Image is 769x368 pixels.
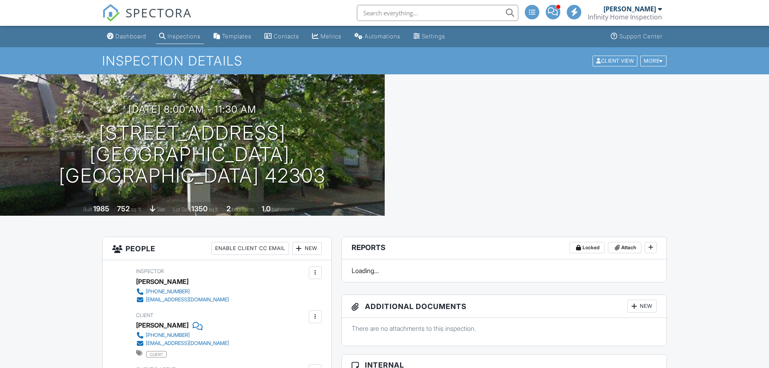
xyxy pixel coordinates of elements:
div: 1.0 [262,204,270,213]
div: Dashboard [115,33,146,40]
div: Metrics [321,33,342,40]
span: Inspector [136,268,164,274]
h3: Additional Documents [342,295,667,318]
span: client [146,351,167,357]
span: sq.ft. [209,206,219,212]
div: Infinity Home Inspection [588,13,662,21]
a: Settings [410,29,448,44]
span: Built [83,206,92,212]
div: Templates [222,33,251,40]
div: Inspections [168,33,201,40]
a: [PHONE_NUMBER] [136,331,229,339]
div: Support Center [619,33,662,40]
span: slab [157,206,166,212]
div: Enable Client CC Email [212,242,289,255]
div: [PERSON_NAME] [136,275,189,288]
h1: Inspection Details [102,54,667,68]
span: Client [136,312,153,318]
div: 752 [117,204,130,213]
div: Automations [365,33,400,40]
a: Inspections [156,29,204,44]
div: [PHONE_NUMBER] [146,288,190,295]
h3: [DATE] 8:00 am - 11:30 am [128,104,256,115]
a: Contacts [261,29,302,44]
p: There are no attachments to this inspection. [352,324,657,333]
img: The Best Home Inspection Software - Spectora [102,4,120,22]
div: Settings [422,33,445,40]
a: [EMAIL_ADDRESS][DOMAIN_NAME] [136,296,229,304]
a: Support Center [608,29,666,44]
a: [EMAIL_ADDRESS][DOMAIN_NAME] [136,339,229,347]
span: sq. ft. [131,206,142,212]
div: [PHONE_NUMBER] [146,332,190,339]
a: Dashboard [104,29,149,44]
div: Contacts [274,33,299,40]
div: More [640,55,666,66]
a: Templates [210,29,255,44]
div: [EMAIL_ADDRESS][DOMAIN_NAME] [146,297,229,303]
input: Search everything... [357,5,518,21]
h1: [STREET_ADDRESS] [GEOGRAPHIC_DATA], [GEOGRAPHIC_DATA] 42303 [13,122,372,186]
a: SPECTORA [102,11,192,28]
div: 1350 [191,204,207,213]
h3: People [103,237,331,260]
div: 2 [226,204,230,213]
div: New [627,300,657,313]
div: Client View [593,55,637,66]
div: 1985 [93,204,109,213]
div: [EMAIL_ADDRESS][DOMAIN_NAME] [146,340,229,347]
div: [PERSON_NAME] [136,319,189,331]
span: SPECTORA [126,4,192,21]
a: Client View [592,57,639,63]
a: Automations (Advanced) [351,29,404,44]
span: Lot Size [173,206,190,212]
a: [PHONE_NUMBER] [136,288,229,296]
a: Metrics [309,29,345,44]
div: [PERSON_NAME] [603,5,656,13]
span: bathrooms [272,206,295,212]
span: bedrooms [232,206,254,212]
div: New [292,242,322,255]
